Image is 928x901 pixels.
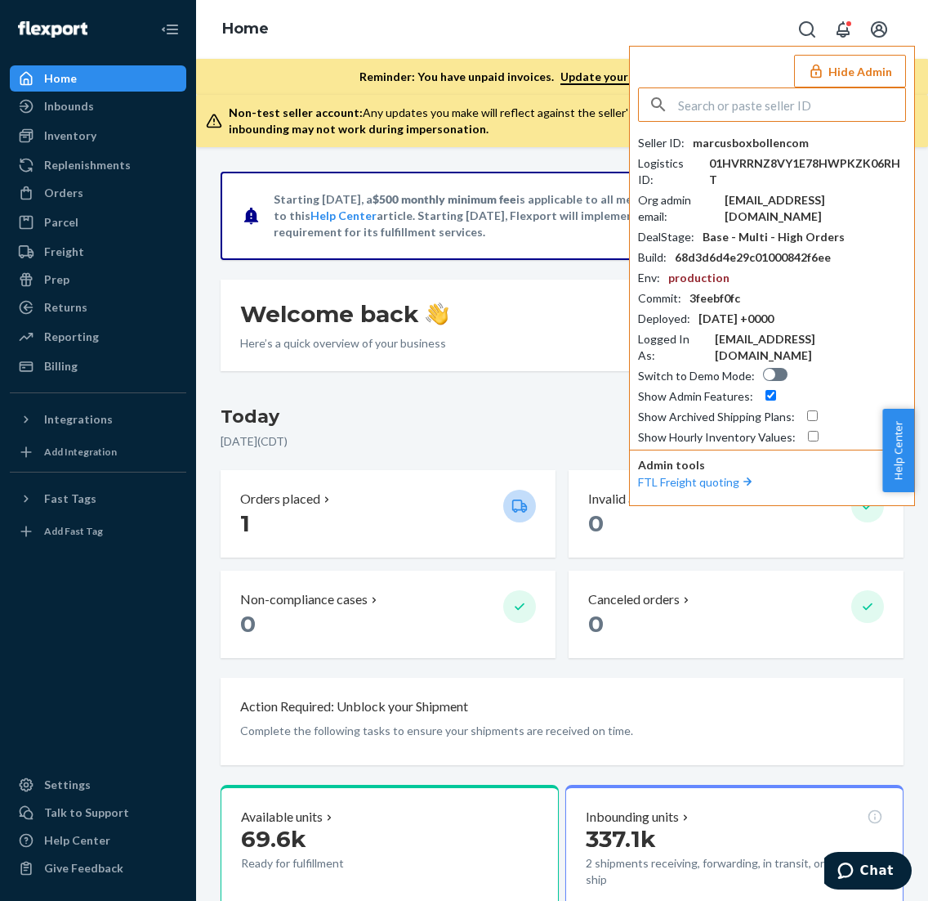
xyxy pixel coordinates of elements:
[638,368,755,384] div: Switch to Demo Mode :
[359,69,748,85] p: Reminder: You have unpaid invoices.
[698,311,774,327] div: [DATE] +0000
[725,192,906,225] div: [EMAIL_ADDRESS][DOMAIN_NAME]
[824,852,912,893] iframe: Opens a widget where you can chat to one of our agents
[10,294,186,321] a: Returns
[689,290,740,307] div: 3feebf0fc
[638,192,716,225] div: Org admin email :
[678,88,905,121] input: Search or paste seller ID
[10,65,186,92] a: Home
[588,490,685,509] p: Invalid addresses
[222,20,269,38] a: Home
[44,214,78,231] div: Parcel
[44,271,69,288] div: Prep
[240,299,448,329] h1: Welcome back
[274,191,848,240] p: Starting [DATE], a is applicable to all merchants. For more details, please refer to this article...
[44,524,103,538] div: Add Fast Tag
[44,244,84,260] div: Freight
[10,93,186,119] a: Inbounds
[638,229,694,245] div: DealStage :
[638,270,660,286] div: Env :
[18,21,87,38] img: Flexport logo
[44,805,129,821] div: Talk to Support
[10,772,186,798] a: Settings
[10,209,186,235] a: Parcel
[44,185,83,201] div: Orders
[241,825,306,853] span: 69.6k
[638,135,685,151] div: Seller ID :
[703,229,845,245] div: Base - Multi - High Orders
[209,6,282,53] ol: breadcrumbs
[44,491,96,507] div: Fast Tags
[638,155,701,188] div: Logistics ID :
[638,388,753,405] div: Show Admin Features :
[10,855,186,881] button: Give Feedback
[638,429,796,446] div: Show Hourly Inventory Values :
[44,777,91,793] div: Settings
[310,208,377,222] a: Help Center
[44,445,117,459] div: Add Integration
[715,331,906,364] div: [EMAIL_ADDRESS][DOMAIN_NAME]
[44,358,78,374] div: Billing
[44,411,113,428] div: Integrations
[240,590,368,609] p: Non-compliance cases
[638,249,667,266] div: Build :
[10,239,186,265] a: Freight
[44,98,94,114] div: Inbounds
[10,267,186,293] a: Prep
[588,590,680,609] p: Canceled orders
[10,518,186,545] a: Add Fast Tag
[588,509,604,537] span: 0
[827,13,859,46] button: Open notifications
[10,353,186,379] a: Billing
[10,800,186,826] button: Talk to Support
[882,409,914,492] button: Help Center
[10,406,186,433] button: Integrations
[229,105,902,137] div: Any updates you make will reflect against the seller's account.
[675,249,831,266] div: 68d3d6d4e29c01000842f6ee
[638,457,906,473] p: Admin tools
[229,105,363,119] span: Non-test seller account:
[373,192,516,206] span: $500 monthly minimum fee
[240,335,448,352] p: Here’s a quick overview of your business
[638,290,681,307] div: Commit :
[154,13,186,46] button: Close Navigation
[221,433,903,450] p: [DATE] ( CDT )
[794,55,906,87] button: Hide Admin
[10,180,186,206] a: Orders
[44,329,99,345] div: Reporting
[10,486,186,512] button: Fast Tags
[426,303,448,325] img: hand-wave emoji
[44,157,131,173] div: Replenishments
[586,825,656,853] span: 337.1k
[569,470,903,558] button: Invalid addresses 0
[241,808,323,827] p: Available units
[10,152,186,178] a: Replenishments
[44,832,110,849] div: Help Center
[560,69,748,85] a: Update your payment information.
[240,723,884,739] p: Complete the following tasks to ensure your shipments are received on time.
[586,855,883,888] p: 2 shipments receiving, forwarding, in transit, or ready to ship
[44,860,123,876] div: Give Feedback
[588,610,604,638] span: 0
[44,70,77,87] div: Home
[693,135,809,151] div: marcusboxbollencom
[569,571,903,658] button: Canceled orders 0
[240,697,468,716] p: Action Required: Unblock your Shipment
[44,128,96,144] div: Inventory
[44,299,87,316] div: Returns
[668,270,729,286] div: production
[10,123,186,149] a: Inventory
[709,155,906,188] div: 01HVRRNZ8VY1E78HWPKZK06RHT
[10,439,186,465] a: Add Integration
[10,324,186,350] a: Reporting
[586,808,679,827] p: Inbounding units
[10,827,186,854] a: Help Center
[221,470,555,558] button: Orders placed 1
[638,409,795,425] div: Show Archived Shipping Plans :
[863,13,895,46] button: Open account menu
[638,311,690,327] div: Deployed :
[638,475,756,489] a: FTL Freight quoting
[240,610,256,638] span: 0
[221,404,903,430] h3: Today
